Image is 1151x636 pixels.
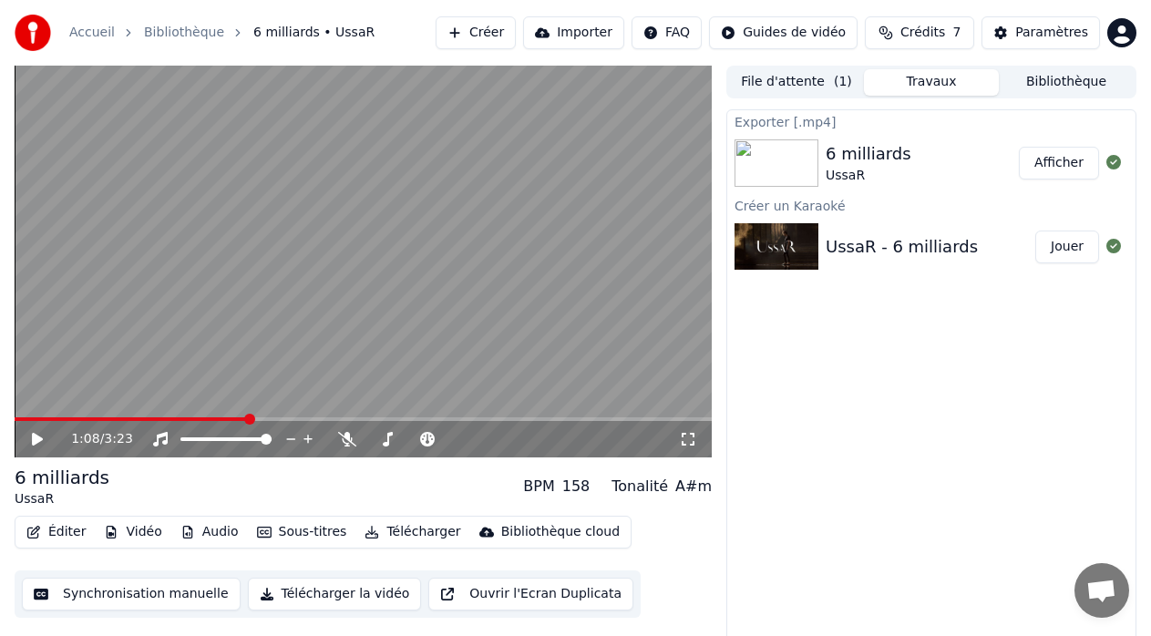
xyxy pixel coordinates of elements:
[952,24,961,42] span: 7
[1074,563,1129,618] div: Ouvrir le chat
[253,24,375,42] span: 6 milliards • UssaR
[1015,24,1088,42] div: Paramètres
[611,476,668,498] div: Tonalité
[501,523,620,541] div: Bibliothèque cloud
[999,69,1134,96] button: Bibliothèque
[15,490,109,508] div: UssaR
[248,578,422,610] button: Télécharger la vidéo
[1019,147,1099,180] button: Afficher
[675,476,712,498] div: A#m
[144,24,224,42] a: Bibliothèque
[900,24,945,42] span: Crédits
[826,167,911,185] div: UssaR
[428,578,633,610] button: Ouvrir l'Ecran Duplicata
[104,430,132,448] span: 3:23
[71,430,99,448] span: 1:08
[826,141,911,167] div: 6 milliards
[15,15,51,51] img: youka
[71,430,115,448] div: /
[562,476,591,498] div: 158
[19,519,93,545] button: Éditer
[69,24,375,42] nav: breadcrumb
[1035,231,1099,263] button: Jouer
[981,16,1100,49] button: Paramètres
[523,16,624,49] button: Importer
[357,519,468,545] button: Télécharger
[864,69,999,96] button: Travaux
[709,16,858,49] button: Guides de vidéo
[729,69,864,96] button: File d'attente
[69,24,115,42] a: Accueil
[727,110,1136,132] div: Exporter [.mp4]
[727,194,1136,216] div: Créer un Karaoké
[15,465,109,490] div: 6 milliards
[834,73,852,91] span: ( 1 )
[97,519,169,545] button: Vidéo
[826,234,978,260] div: UssaR - 6 milliards
[865,16,974,49] button: Crédits7
[173,519,246,545] button: Audio
[436,16,516,49] button: Créer
[22,578,241,610] button: Synchronisation manuelle
[523,476,554,498] div: BPM
[632,16,702,49] button: FAQ
[250,519,355,545] button: Sous-titres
